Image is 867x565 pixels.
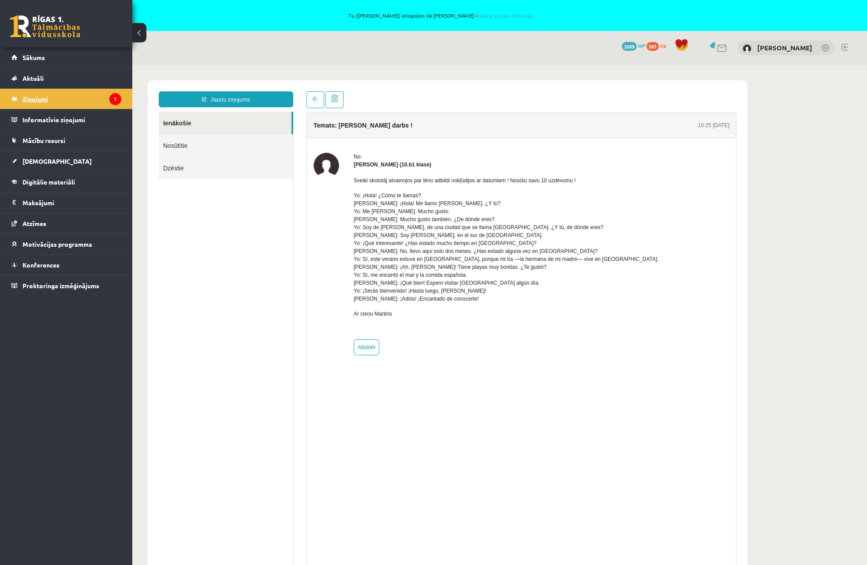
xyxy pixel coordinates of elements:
div: 10:25 [DATE] [566,56,597,64]
a: Atpakaļ uz savu lietotāju [474,12,534,19]
p: Sveiki skolotāj atvainojos par lēno adbildi nokļūdijos ar datumiem ! Nosūtu savu 10 uzdevumu ! [221,112,527,120]
span: Tu ([PERSON_NAME]) ielogojies kā [PERSON_NAME] [101,13,780,18]
a: Ziņojumi1 [11,89,121,109]
span: Sākums [22,53,45,61]
a: Maksājumi [11,192,121,213]
span: Konferences [22,261,60,269]
strong: [PERSON_NAME] (10.b1 klase) [221,97,299,103]
a: Nosūtītie [26,69,161,92]
span: Motivācijas programma [22,240,92,248]
span: [DEMOGRAPHIC_DATA] [22,157,92,165]
a: 3269 mP [622,42,645,49]
legend: Ziņojumi [22,89,121,109]
legend: Maksājumi [22,192,121,213]
span: xp [660,42,666,49]
img: Dmitrijs Kolmakovs [743,44,751,53]
a: Dzēstie [26,92,161,114]
h4: Temats: [PERSON_NAME] darbs ! [181,57,280,64]
a: Informatīvie ziņojumi [11,109,121,130]
img: Martins Birkmanis [181,88,207,113]
a: Digitālie materiāli [11,172,121,192]
a: Mācību resursi [11,130,121,151]
span: Proktoringa izmēģinājums [22,282,99,290]
a: 581 xp [647,42,670,49]
legend: Informatīvie ziņojumi [22,109,121,130]
a: Motivācijas programma [11,234,121,254]
span: Digitālie materiāli [22,178,75,186]
span: 3269 [622,42,637,51]
span: Atzīmes [22,219,46,227]
a: Sākums [11,47,121,68]
span: mP [638,42,645,49]
a: [DEMOGRAPHIC_DATA] [11,151,121,171]
a: [PERSON_NAME] [757,43,812,52]
div: No: [221,88,527,96]
a: Proktoringa izmēģinājums [11,275,121,296]
span: Aktuāli [22,74,44,82]
p: Ar cieņu Martins [221,245,527,253]
span: Mācību resursi [22,136,65,144]
a: Atzīmes [11,213,121,234]
span: 581 [647,42,659,51]
a: Konferences [11,255,121,275]
a: Jauns ziņojums [26,26,161,42]
i: 1 [109,93,121,105]
a: Rīgas 1. Tālmācības vidusskola [10,15,80,38]
a: Aktuāli [11,68,121,88]
a: Atbildēt [221,275,247,290]
a: Ienākošie [26,47,159,69]
p: Yo: ¡Hola! ¿Cómo te llamas? [PERSON_NAME]: ¡Hola! Me llamo [PERSON_NAME]. ¿Y tú? Yo: Me [PERSON_N... [221,127,527,238]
